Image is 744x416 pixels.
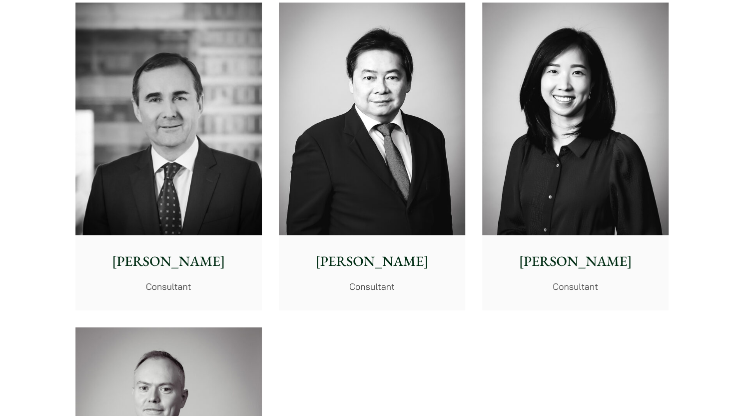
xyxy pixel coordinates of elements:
[287,280,457,293] p: Consultant
[482,2,669,311] a: [PERSON_NAME] Consultant
[279,2,465,311] a: [PERSON_NAME] Consultant
[75,2,262,311] a: [PERSON_NAME] Consultant
[287,251,457,272] p: [PERSON_NAME]
[490,251,661,272] p: [PERSON_NAME]
[83,251,254,272] p: [PERSON_NAME]
[83,280,254,293] p: Consultant
[490,280,661,293] p: Consultant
